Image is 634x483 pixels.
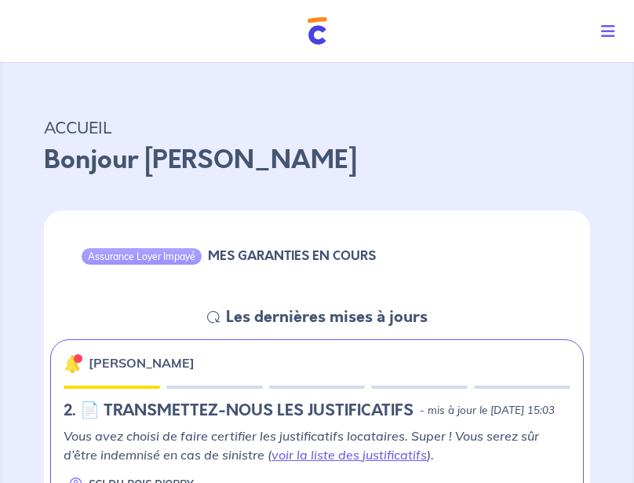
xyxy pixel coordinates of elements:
a: voir la liste des justificatifs [271,447,427,463]
img: Cautioneo [308,17,327,45]
div: Assurance Loyer Impayé [82,248,202,264]
div: state: DOCUMENTS-IN-PENDING, Context: NEW,CHOOSE-CERTIFICATE,ALONE,LESSOR-DOCUMENTS [64,401,570,420]
p: [PERSON_NAME] [89,353,195,372]
h6: MES GARANTIES EN COURS [208,248,376,263]
button: Toggle navigation [588,11,634,52]
p: ACCUEIL [44,113,590,141]
p: - mis à jour le [DATE] 15:03 [420,403,555,419]
p: Bonjour [PERSON_NAME] [44,141,590,179]
img: 🔔 [64,354,82,373]
p: Vous avez choisi de faire certifier les justificatifs locataires. Super ! Vous serez sûr d’être i... [64,426,570,464]
h5: 2.︎ 📄 TRANSMETTEZ-NOUS LES JUSTIFICATIFS [64,401,414,420]
h5: Les dernières mises à jours [226,308,428,327]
